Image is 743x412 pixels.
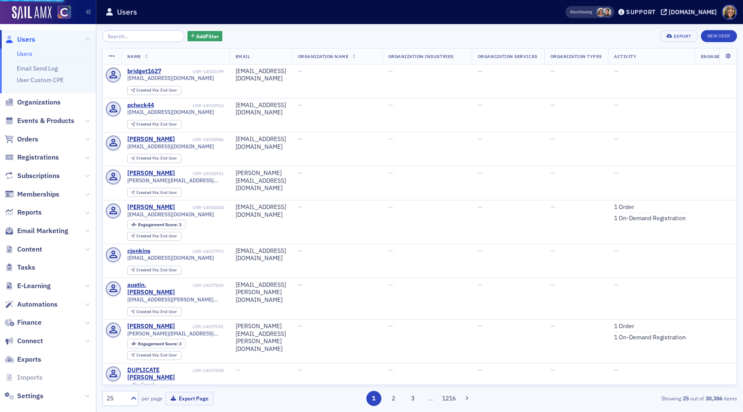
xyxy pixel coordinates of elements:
[17,263,35,272] span: Tasks
[681,394,690,402] strong: 25
[17,245,42,254] span: Content
[127,323,175,330] div: [PERSON_NAME]
[236,281,286,304] div: [EMAIL_ADDRESS][PERSON_NAME][DOMAIN_NAME]
[127,247,150,255] a: cjenkins
[388,169,393,177] span: —
[193,368,224,373] div: USR-14017008
[127,281,191,296] a: austin.[PERSON_NAME]
[550,135,555,143] span: —
[107,394,126,403] div: 25
[17,190,59,199] span: Memberships
[127,120,181,129] div: Created Via: End User
[141,394,163,402] label: per page
[550,281,555,289] span: —
[478,247,482,255] span: —
[17,50,32,58] a: Users
[127,143,214,150] span: [EMAIL_ADDRESS][DOMAIN_NAME]
[17,355,41,364] span: Exports
[17,336,43,346] span: Connect
[136,156,177,161] div: End User
[614,366,619,374] span: —
[722,5,737,20] span: Profile
[17,281,51,291] span: E-Learning
[17,391,43,401] span: Settings
[614,169,619,177] span: —
[136,309,160,314] span: Created Via :
[127,135,175,143] a: [PERSON_NAME]
[163,69,224,74] div: USR-14020199
[127,296,224,303] span: [EMAIL_ADDRESS][PERSON_NAME][DOMAIN_NAME]
[5,171,60,181] a: Subscriptions
[136,267,160,273] span: Created Via :
[626,8,656,16] div: Support
[5,355,41,364] a: Exports
[236,203,286,218] div: [EMAIL_ADDRESS][DOMAIN_NAME]
[5,226,68,236] a: Email Marketing
[136,87,160,93] span: Created Via :
[570,9,592,15] span: Viewing
[17,318,42,327] span: Finance
[136,352,160,358] span: Created Via :
[17,116,74,126] span: Events & Products
[531,394,737,402] div: Showing out of items
[152,249,224,254] div: USR-14017970
[138,222,181,227] div: 3
[478,322,482,330] span: —
[127,351,181,360] div: Created Via: End User
[366,391,381,406] button: 1
[127,53,141,59] span: Name
[17,226,68,236] span: Email Marketing
[236,53,250,59] span: Email
[298,203,303,211] span: —
[602,8,611,17] span: Pamela Galey-Coleman
[17,35,35,44] span: Users
[17,208,42,217] span: Reports
[5,391,43,401] a: Settings
[388,53,454,59] span: Organization Industries
[176,171,224,176] div: USR-14018551
[478,281,482,289] span: —
[127,68,161,75] a: bridget1627
[614,323,634,330] a: 1 Order
[236,68,286,83] div: [EMAIL_ADDRESS][DOMAIN_NAME]
[236,366,240,374] span: —
[136,268,177,273] div: End User
[127,203,175,211] a: [PERSON_NAME]
[102,30,184,42] input: Search…
[236,323,286,353] div: [PERSON_NAME][EMAIL_ADDRESS][PERSON_NAME][DOMAIN_NAME]
[614,334,686,341] a: 1 On-Demand Registration
[388,135,393,143] span: —
[614,101,619,109] span: —
[442,391,457,406] button: 1216
[12,6,52,20] a: SailAMX
[136,353,177,358] div: End User
[138,221,179,228] span: Engagement Score :
[661,9,720,15] button: [DOMAIN_NAME]
[5,300,58,309] a: Automations
[236,169,286,192] div: [PERSON_NAME][EMAIL_ADDRESS][DOMAIN_NAME]
[596,8,605,17] span: Cheryl Moss
[136,190,160,195] span: Created Via :
[550,101,555,109] span: —
[127,232,181,241] div: Created Via: End User
[136,121,160,127] span: Created Via :
[614,281,619,289] span: —
[674,34,691,39] div: Export
[550,247,555,255] span: —
[660,30,697,42] button: Export
[176,324,224,329] div: USR-14017051
[136,233,160,239] span: Created Via :
[388,67,393,75] span: —
[5,135,38,144] a: Orders
[127,255,214,261] span: [EMAIL_ADDRESS][DOMAIN_NAME]
[570,9,578,15] div: Also
[550,322,555,330] span: —
[478,366,482,374] span: —
[127,220,186,229] div: Engagement Score: 3
[405,391,421,406] button: 3
[127,330,224,337] span: [PERSON_NAME][EMAIL_ADDRESS][PERSON_NAME][DOMAIN_NAME]
[388,366,393,374] span: —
